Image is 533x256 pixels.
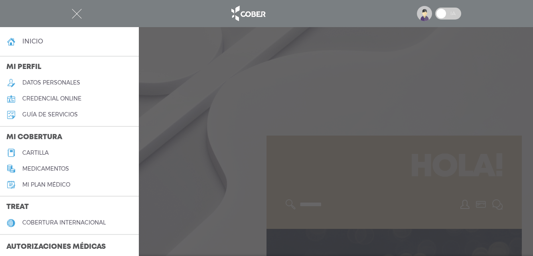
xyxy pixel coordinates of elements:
[22,79,80,86] h5: datos personales
[22,150,49,156] h5: cartilla
[22,165,69,172] h5: medicamentos
[417,6,432,21] img: profile-placeholder.svg
[72,9,82,19] img: Cober_menu-close-white.svg
[22,181,70,188] h5: Mi plan médico
[22,37,43,45] h4: inicio
[22,219,106,226] h5: cobertura internacional
[22,111,78,118] h5: guía de servicios
[227,4,269,23] img: logo_cober_home-white.png
[22,95,81,102] h5: credencial online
